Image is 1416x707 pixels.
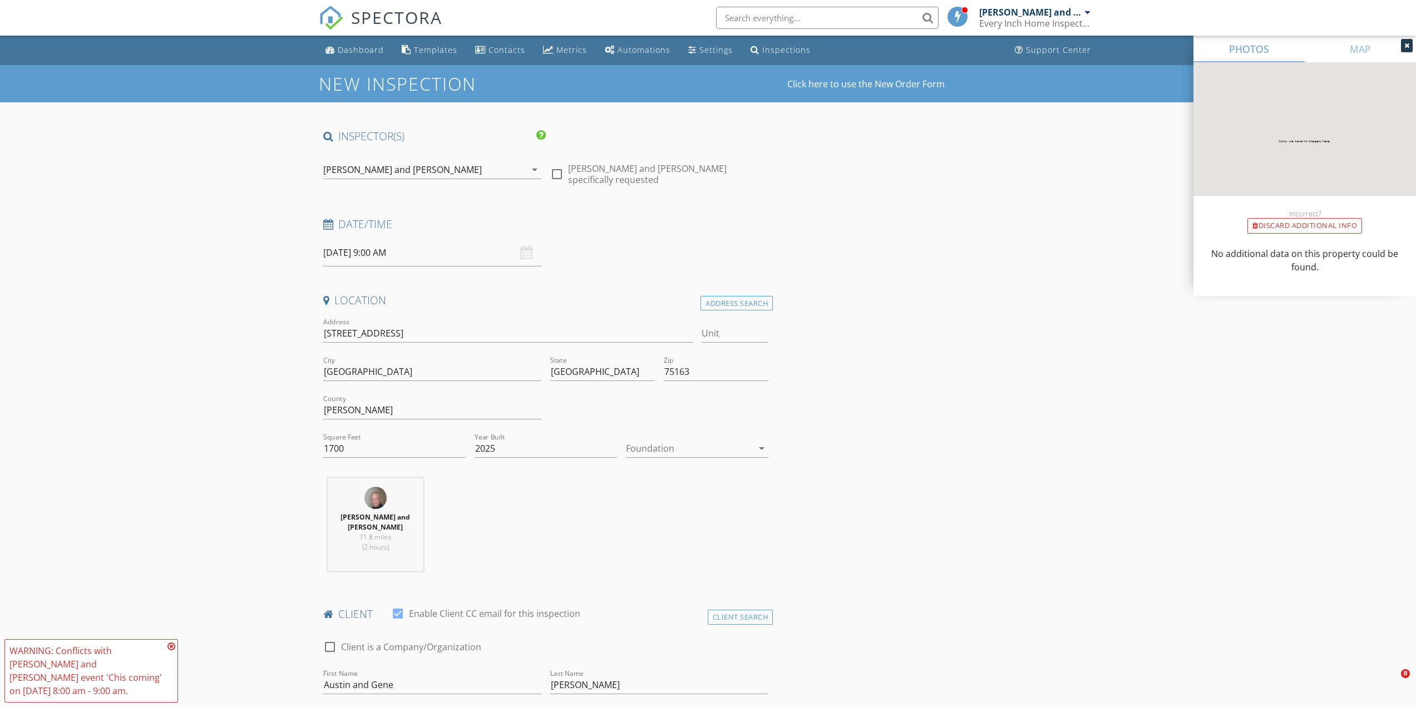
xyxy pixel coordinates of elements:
a: Automations (Basic) [600,40,675,61]
div: Discard Additional info [1247,218,1362,234]
div: Templates [414,45,457,55]
a: Metrics [539,40,591,61]
span: (2 hours) [362,542,389,552]
div: Dashboard [338,45,384,55]
div: Incorrect? [1193,209,1416,218]
a: Contacts [471,40,530,61]
div: Automations [618,45,670,55]
a: Templates [397,40,462,61]
a: SPECTORA [319,15,442,38]
p: No additional data on this property could be found. [1207,247,1403,274]
div: WARNING: Conflicts with [PERSON_NAME] and [PERSON_NAME] event 'Chis coming' on [DATE] 8:00 am - 9... [9,644,164,698]
img: this_one.jpg [364,487,387,509]
i: arrow_drop_down [528,163,541,176]
div: Contacts [489,45,525,55]
a: Settings [684,40,737,61]
i: arrow_drop_down [755,442,768,455]
div: Every Inch Home Inspection LLC [979,18,1091,29]
div: Client Search [708,610,773,625]
a: Inspections [746,40,815,61]
label: Enable Client CC email for this inspection [409,608,580,619]
h4: INSPECTOR(S) [323,129,546,144]
div: [PERSON_NAME] and [PERSON_NAME] [979,7,1082,18]
div: Metrics [556,45,587,55]
img: The Best Home Inspection Software - Spectora [319,6,343,30]
div: [PERSON_NAME] and [PERSON_NAME] [323,165,482,175]
h4: Location [323,293,769,308]
img: streetview [1193,62,1416,223]
input: Search everything... [716,7,939,29]
div: Address Search [700,296,773,311]
a: Support Center [1010,40,1096,61]
div: Settings [699,45,733,55]
span: 71.8 miles [359,532,391,542]
div: Inspections [762,45,811,55]
a: MAP [1305,36,1416,62]
label: [PERSON_NAME] and [PERSON_NAME] specifically requested [568,163,768,185]
span: 8 [1401,669,1410,678]
a: Click here to use the New Order Form [787,80,945,88]
h1: New Inspection [319,74,565,93]
h4: client [323,607,769,621]
strong: [PERSON_NAME] and [PERSON_NAME] [341,512,410,532]
label: Client is a Company/Organization [341,641,481,652]
a: Dashboard [321,40,388,61]
input: Select date [323,239,541,266]
h4: Date/Time [323,217,769,231]
a: PHOTOS [1193,36,1305,62]
span: SPECTORA [351,6,442,29]
iframe: Intercom live chat [1378,669,1405,696]
div: Support Center [1026,45,1091,55]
